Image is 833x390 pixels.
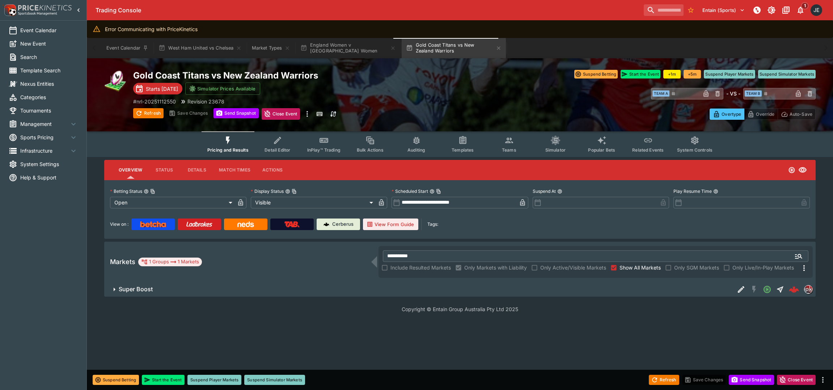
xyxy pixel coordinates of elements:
[20,93,78,101] span: Categories
[804,285,812,293] img: pricekinetics
[436,189,441,194] button: Copy To Clipboard
[735,283,748,296] button: Edit Detail
[673,188,712,194] p: Play Resume Time
[765,4,778,17] button: Toggle light/dark mode
[324,221,329,227] img: Cerberus
[710,109,744,120] button: Overtype
[20,26,78,34] span: Event Calendar
[185,82,260,95] button: Simulator Prices Available
[133,108,164,118] button: Refresh
[20,160,78,168] span: System Settings
[181,161,213,179] button: Details
[187,375,241,385] button: Suspend Player Markets
[745,90,762,97] span: Team B
[251,188,284,194] p: Display Status
[427,219,438,230] label: Tags:
[684,70,701,79] button: +5m
[808,2,824,18] button: James Edlin
[792,250,805,263] button: Open
[110,197,235,208] div: Open
[146,85,178,93] p: Starts [DATE]
[202,131,718,157] div: Event type filters
[798,166,807,174] svg: Visible
[110,188,142,194] p: Betting Status
[778,109,816,120] button: Auto-Save
[96,7,641,14] div: Trading Console
[774,283,787,296] button: Straight
[110,258,135,266] h5: Markets
[777,375,816,385] button: Close Event
[207,147,249,153] span: Pricing and Results
[20,53,78,61] span: Search
[18,5,72,10] img: PriceKinetics
[713,189,718,194] button: Play Resume Time
[20,133,69,141] span: Sports Pricing
[119,285,153,293] h6: Super Boost
[574,70,618,79] button: Suspend Betting
[141,258,199,266] div: 1 Groups 1 Markets
[144,189,149,194] button: Betting StatusCopy To Clipboard
[292,189,297,194] button: Copy To Clipboard
[794,4,807,17] button: Notifications
[148,161,181,179] button: Status
[142,375,185,385] button: Start the Event
[811,4,822,16] div: James Edlin
[533,188,556,194] p: Suspend At
[303,108,312,120] button: more
[244,375,305,385] button: Suspend Simulator Markets
[804,285,813,294] div: pricekinetics
[2,3,17,17] img: PriceKinetics Logo
[663,70,681,79] button: +1m
[20,107,78,114] span: Tournaments
[750,4,764,17] button: NOT Connected to PK
[154,38,246,58] button: West Ham United vs Chelsea
[140,221,166,227] img: Betcha
[704,70,755,79] button: Suspend Player Markets
[545,147,566,153] span: Simulator
[20,67,78,74] span: Template Search
[677,147,713,153] span: System Controls
[744,109,778,120] button: Override
[390,264,451,271] span: Include Resulted Markets
[632,147,664,153] span: Related Events
[87,305,833,313] p: Copyright © Entain Group Australia Pty Ltd 2025
[502,147,516,153] span: Teams
[93,375,139,385] button: Suspend Betting
[698,4,749,16] button: Select Tenant
[363,219,418,230] button: View Form Guide
[729,375,774,385] button: Send Snapshot
[20,80,78,88] span: Nexus Entities
[251,197,376,208] div: Visible
[674,264,719,271] span: Only SGM Markets
[779,4,792,17] button: Documentation
[20,120,69,128] span: Management
[801,2,809,9] span: 1
[761,283,774,296] button: Open
[213,108,259,118] button: Send Snapshot
[763,285,771,294] svg: Open
[620,264,661,271] span: Show All Markets
[256,161,289,179] button: Actions
[296,38,400,58] button: England Women v [GEOGRAPHIC_DATA] Women
[644,4,684,16] input: search
[262,108,300,120] button: Close Event
[464,264,527,271] span: Only Markets with Liability
[113,161,148,179] button: Overview
[407,147,425,153] span: Auditing
[248,38,295,58] button: Market Types
[104,282,735,297] button: Super Boost
[284,221,300,227] img: TabNZ
[710,109,816,120] div: Start From
[317,219,360,230] a: Cerberus
[732,264,794,271] span: Only Live/In-Play Markets
[789,284,799,294] img: logo-cerberus--red.svg
[187,98,224,105] p: Revision 23678
[621,70,660,79] button: Start the Event
[18,12,57,15] img: Sportsbook Management
[285,189,290,194] button: Display StatusCopy To Clipboard
[756,110,774,118] p: Override
[133,98,176,105] p: Copy To Clipboard
[819,376,827,384] button: more
[186,221,212,227] img: Ladbrokes
[652,90,669,97] span: Team A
